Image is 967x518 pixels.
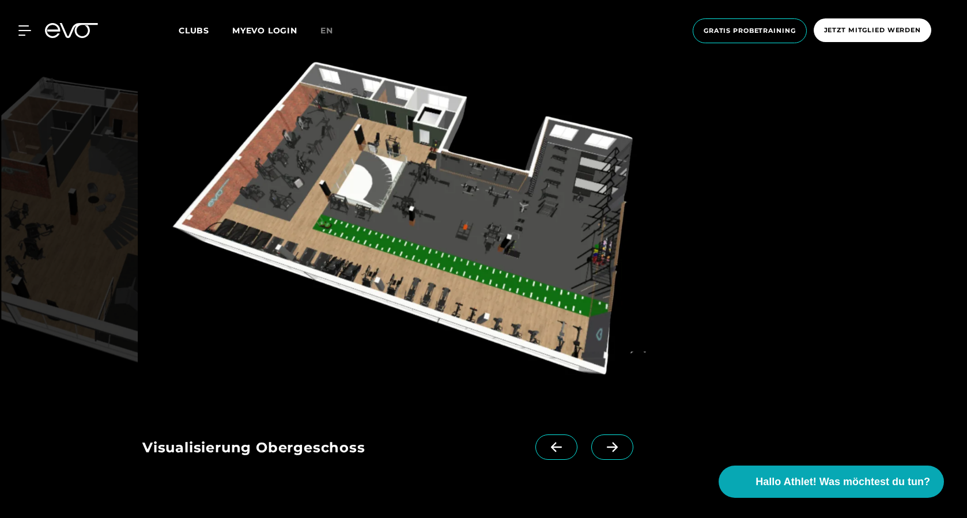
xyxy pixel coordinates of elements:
img: evofitness [1,52,138,407]
a: en [320,24,347,37]
button: Hallo Athlet! Was möchtest du tun? [719,466,944,498]
span: Hallo Athlet! Was möchtest du tun? [756,474,930,490]
span: Clubs [179,25,209,36]
span: Gratis Probetraining [704,26,796,36]
a: Jetzt Mitglied werden [810,18,935,43]
img: evofitness [142,52,688,407]
a: MYEVO LOGIN [232,25,297,36]
span: en [320,25,333,36]
div: Visualisierung Obergeschoss [142,434,535,463]
a: Gratis Probetraining [689,18,810,43]
span: Jetzt Mitglied werden [824,25,921,35]
a: Clubs [179,25,232,36]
